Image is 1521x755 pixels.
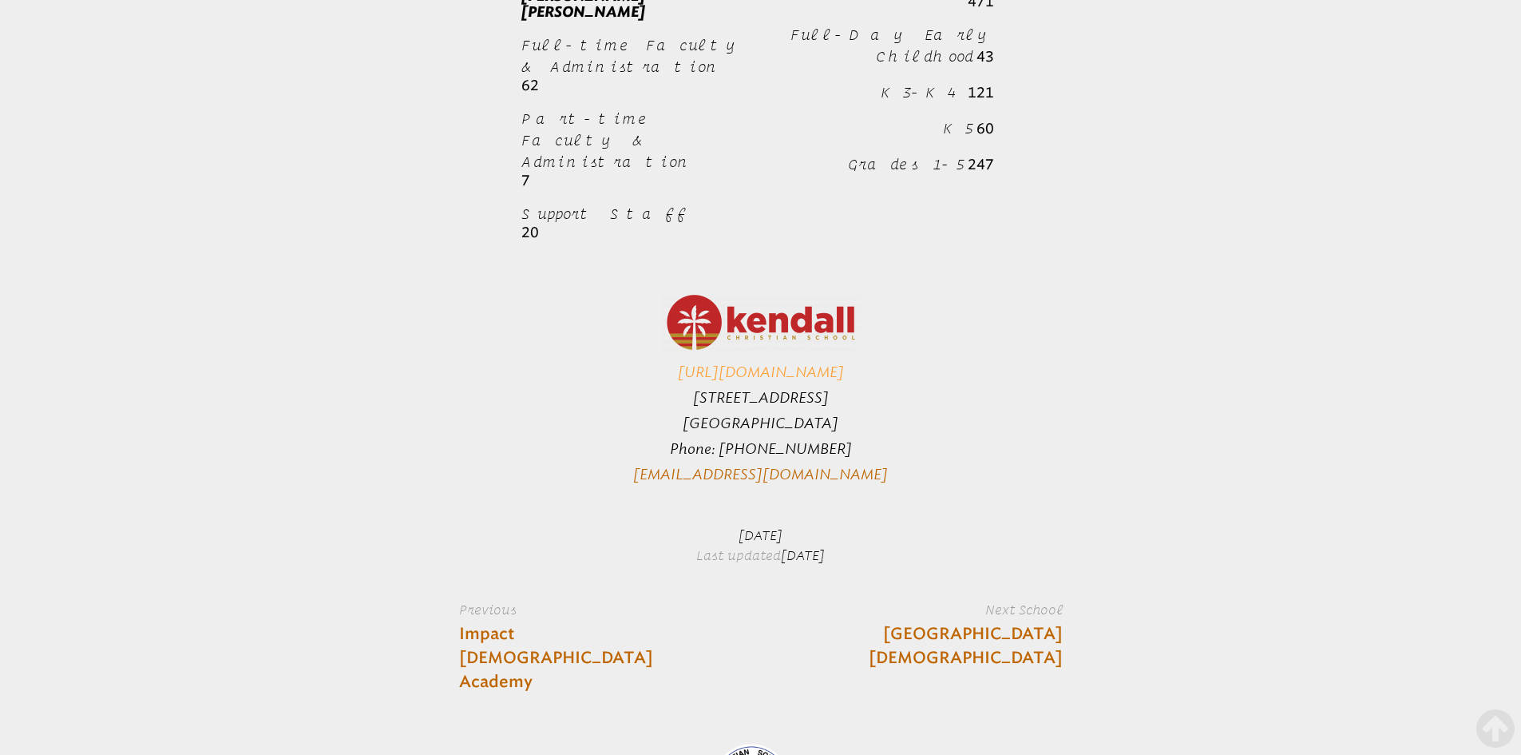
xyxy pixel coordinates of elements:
[521,77,539,94] b: 62
[968,84,994,101] b: 121
[521,224,539,241] b: 20
[459,293,1063,487] p: [STREET_ADDRESS] [GEOGRAPHIC_DATA] Phone: [PHONE_NUMBER]
[832,622,1063,670] a: [GEOGRAPHIC_DATA][DEMOGRAPHIC_DATA]
[521,110,693,170] span: Part-time Faculty & Administration
[832,600,1063,619] label: Next School
[790,26,994,65] span: Full-Day Early Childhood
[678,364,844,381] a: [URL][DOMAIN_NAME]
[521,37,743,75] span: Full-time Faculty & Administration
[459,622,690,694] a: Impact [DEMOGRAPHIC_DATA] Academy
[459,600,690,619] label: Previous
[781,548,825,563] span: [DATE]
[521,172,530,189] b: 7
[848,156,964,173] span: Grades 1-5
[661,293,861,352] img: Kendall_Christian_School_PNG_250_73.png
[943,120,973,137] span: K5
[739,528,782,543] span: [DATE]
[521,3,645,21] span: [PERSON_NAME]
[968,156,994,173] b: 247
[593,513,929,572] p: Last updated
[976,48,994,66] b: 43
[633,466,888,483] a: [EMAIL_ADDRESS][DOMAIN_NAME]
[521,205,689,222] span: Support Staff
[881,84,964,101] span: K3-K4
[976,120,994,137] b: 60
